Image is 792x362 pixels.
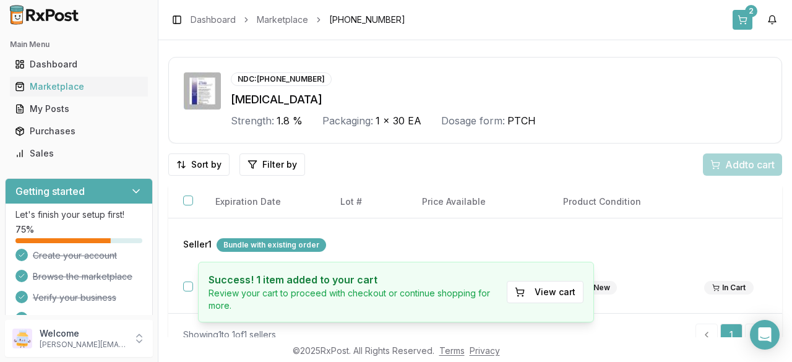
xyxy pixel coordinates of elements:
[750,320,780,350] div: Open Intercom Messenger
[200,186,325,218] th: Expiration Date
[15,103,143,115] div: My Posts
[239,153,305,176] button: Filter by
[15,184,85,199] h3: Getting started
[5,77,153,97] button: Marketplace
[183,329,276,341] div: Showing 1 to 1 of 1 sellers
[376,113,421,128] span: 1 x 30 EA
[33,291,116,304] span: Verify your business
[15,223,34,236] span: 75 %
[325,186,407,218] th: Lot #
[262,158,297,171] span: Filter by
[231,72,332,86] div: NDC: [PHONE_NUMBER]
[507,281,583,303] button: View cart
[191,14,405,26] nav: breadcrumb
[5,5,84,25] img: RxPost Logo
[217,238,326,252] div: Bundle with existing order
[15,58,143,71] div: Dashboard
[720,324,742,346] a: 1
[329,14,405,26] span: [PHONE_NUMBER]
[209,287,507,312] p: Review your cart to proceed with checkout or continue shopping for more.
[191,14,236,26] a: Dashboard
[33,249,117,262] span: Create your account
[10,75,148,98] a: Marketplace
[40,340,126,350] p: [PERSON_NAME][EMAIL_ADDRESS][DOMAIN_NAME]
[168,153,230,176] button: Sort by
[704,281,754,295] div: In Cart
[441,113,505,128] div: Dosage form:
[439,345,465,356] a: Terms
[33,312,132,325] span: Verify beneficial owners
[15,209,142,221] p: Let's finish your setup first!
[695,324,767,346] nav: pagination
[10,120,148,142] a: Purchases
[191,158,222,171] span: Sort by
[184,72,221,110] img: ZTlido 1.8 % PTCH
[231,91,767,108] div: [MEDICAL_DATA]
[12,329,32,348] img: User avatar
[209,272,507,287] h4: Success! 1 item added to your cart
[10,98,148,120] a: My Posts
[10,142,148,165] a: Sales
[277,113,303,128] span: 1.8 %
[33,270,132,283] span: Browse the marketplace
[40,327,126,340] p: Welcome
[407,186,548,218] th: Price Available
[5,144,153,163] button: Sales
[10,40,148,50] h2: Main Menu
[322,113,373,128] div: Packaging:
[745,5,757,17] div: 2
[5,54,153,74] button: Dashboard
[183,238,212,252] span: Seller 1
[548,186,689,218] th: Product Condition
[15,80,143,93] div: Marketplace
[257,14,308,26] a: Marketplace
[10,53,148,75] a: Dashboard
[15,125,143,137] div: Purchases
[733,10,752,30] button: 2
[5,121,153,141] button: Purchases
[507,113,536,128] span: PTCH
[5,99,153,119] button: My Posts
[15,147,143,160] div: Sales
[470,345,500,356] a: Privacy
[231,113,274,128] div: Strength:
